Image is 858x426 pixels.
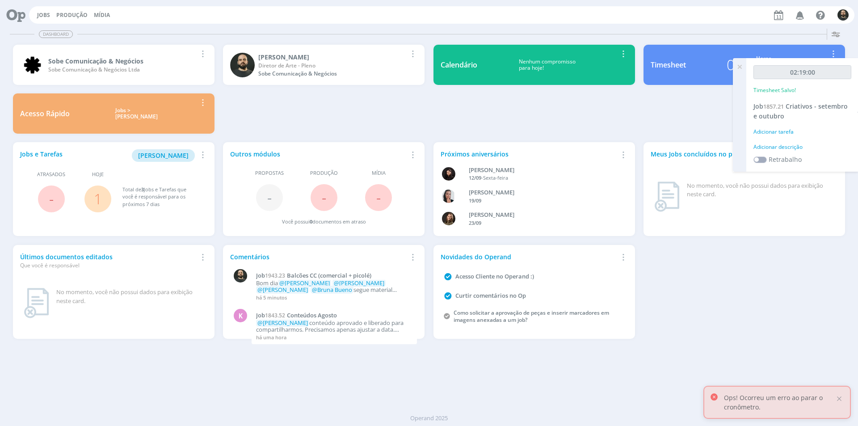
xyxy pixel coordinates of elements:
[282,218,366,226] div: Você possui documentos em atraso
[24,288,49,318] img: dashboard_not_found.png
[654,181,680,212] img: dashboard_not_found.png
[376,188,381,207] span: -
[92,171,104,178] span: Hoje
[477,59,618,72] div: Nenhum compromisso para hoje!
[34,12,53,19] button: Jobs
[132,149,195,162] button: [PERSON_NAME]
[469,166,614,175] div: Luana da Silva de Andrade
[132,151,195,159] a: [PERSON_NAME]
[20,108,70,119] div: Acesso Rápido
[469,174,614,182] div: -
[469,211,614,219] div: Julia Agostine Abich
[724,393,835,412] p: Ops! Ocorreu um erro ao parar o cronômetro.
[37,11,50,19] a: Jobs
[94,11,110,19] a: Mídia
[20,149,197,162] div: Jobs e Tarefas
[256,280,412,294] p: Bom dia segue material ajustado
[687,181,834,199] div: No momento, você não possui dados para exibição neste card.
[230,149,407,159] div: Outros módulos
[76,107,197,120] div: Jobs > [PERSON_NAME]
[223,45,425,85] a: P[PERSON_NAME]Diretor de Arte - PlenoSobe Comunicação & Negócios
[287,271,371,279] span: Balcões CC (comercial + picolé)
[442,212,455,225] img: J
[769,155,802,164] label: Retrabalho
[483,174,508,181] span: Sexta-feira
[265,272,285,279] span: 1943.23
[279,279,330,287] span: @[PERSON_NAME]
[441,59,477,70] div: Calendário
[454,309,609,324] a: Como solicitar a aprovação de peças e inserir marcadores em imagens anexadas a um job?
[469,197,481,204] span: 19/09
[442,167,455,181] img: L
[48,66,197,74] div: Sobe Comunicação & Negócios Ltda
[469,174,481,181] span: 12/09
[54,12,90,19] button: Produção
[56,11,88,19] a: Produção
[265,312,285,319] span: 1843.52
[312,286,352,294] span: @Bruna Bueno
[122,186,198,208] div: Total de Jobs e Tarefas que você é responsável para os próximos 7 dias
[727,54,754,76] div: 0:40
[334,279,384,287] span: @[PERSON_NAME]
[20,262,197,270] div: Que você é responsável
[267,188,272,207] span: -
[469,188,614,197] div: Caroline Fagundes Pieczarka
[94,189,102,208] a: 1
[255,169,284,177] span: Propostas
[753,128,851,136] div: Adicionar tarefa
[256,312,412,319] a: Job1843.52Conteúdos Agosto
[310,218,312,225] span: 0
[469,219,481,226] span: 23/09
[258,52,407,62] div: Patrick Freitas
[441,252,618,262] div: Novidades do Operand
[455,291,526,299] a: Curtir comentários no Op
[763,102,784,110] span: 1857.21
[234,309,247,322] div: K
[56,288,204,305] div: No momento, você não possui dados para exibição neste card.
[651,149,828,159] div: Meus Jobs concluídos no prazo
[455,272,534,280] a: Acesso Cliente no Operand :)
[48,56,197,66] div: Sobe Comunicação & Negócios
[753,86,796,94] p: Timesheet Salvo!
[441,149,618,159] div: Próximos aniversários
[257,319,308,327] span: @[PERSON_NAME]
[234,269,247,283] img: P
[138,151,189,160] span: [PERSON_NAME]
[230,53,255,77] img: P
[91,12,113,19] button: Mídia
[257,286,308,294] span: @[PERSON_NAME]
[287,311,337,319] span: Conteúdos Agosto
[20,252,197,270] div: Últimos documentos editados
[49,189,54,208] span: -
[322,188,326,207] span: -
[37,171,65,178] span: Atrasados
[39,30,73,38] span: Dashboard
[310,169,338,177] span: Produção
[256,272,412,279] a: Job1943.23Balcões CC (comercial + picolé)
[141,186,144,193] span: 3
[258,70,407,78] div: Sobe Comunicação & Negócios
[756,55,783,75] div: Horas apontadas hoje!
[372,169,386,177] span: Mídia
[230,252,407,262] div: Comentários
[643,45,845,85] a: Timesheet0:40Horasapontadashoje!
[651,59,686,70] div: Timesheet
[837,9,849,21] img: P
[753,102,848,120] a: Job1857.21Criativos - setembro e outubro
[256,320,412,333] p: conteúdo aprovado e liberado para compartilharmos. Precisamos apenas ajustar a data. materiais
[258,62,407,70] div: Diretor de Arte - Pleno
[753,102,848,120] span: Criativos - setembro e outubro
[837,7,849,23] button: P
[256,334,286,341] span: há uma hora
[442,190,455,203] img: C
[753,143,851,151] div: Adicionar descrição
[256,294,287,301] span: há 5 minutos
